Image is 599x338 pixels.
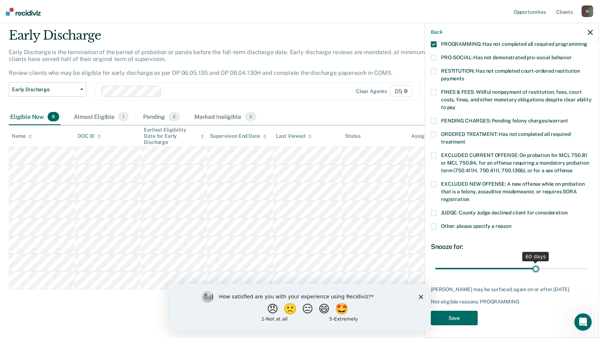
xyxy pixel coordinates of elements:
div: 60 days [522,252,549,261]
div: Clear agents [356,88,387,94]
iframe: Survey by Kim from Recidiviz [170,284,430,331]
div: Earliest Eligibility Date for Early Discharge [144,127,204,145]
span: JUDGE: County Judge declined client for consideration [441,210,568,216]
div: Not eligible reasons: PROGRAMMING [431,299,593,305]
span: PENDING CHARGES: Pending felony charges/warrant [441,118,568,124]
div: Almost Eligible [72,109,130,125]
div: Assigned to [411,133,445,139]
span: 1 [118,112,129,121]
div: Early Discharge [9,28,458,49]
div: Pending [142,109,181,125]
span: EXCLUDED CURRENT OFFENSE: On probation for MCL 750.81 or MCL 750.84, for an offense requiring a m... [441,152,589,173]
span: FINES & FEES: Willful nonpayment of restitution, fees, court costs, fines, and other monetary obl... [441,89,592,110]
img: Recidiviz [6,8,41,16]
div: N [582,5,593,17]
div: [PERSON_NAME] may be surfaced again on or after [DATE]. [431,286,593,293]
button: Back [431,29,442,35]
span: Early Discharge [12,86,77,93]
iframe: Intercom live chat [574,313,592,331]
span: PRO-SOCIAL: Has not demonstrated pro-social behavior [441,55,572,60]
div: DOC ID [78,133,101,139]
span: ORDERED TREATMENT: Has not completed all required treatment [441,131,571,145]
span: PROGRAMMING: Has not completed all required programming [441,41,587,47]
div: Name [12,133,32,139]
span: RESTITUTION: Has not completed court-ordered restitution payments [441,68,580,81]
span: D5 [390,85,413,97]
div: Marked Ineligible [193,109,258,125]
p: Early Discharge is the termination of the period of probation or parole before the full-term disc... [9,49,441,77]
div: Eligible Now [9,109,61,125]
div: Last Viewed [276,133,311,139]
div: Status [345,133,361,139]
div: Snooze for: [431,243,593,251]
span: 3 [245,112,256,121]
span: 8 [48,112,59,121]
span: 2 [169,112,180,121]
span: EXCLUDED NEW OFFENSE: A new offense while on probation that is a felony, assaultive misdemeanor, ... [441,181,584,202]
span: Other: please specify a reason [441,223,511,229]
button: Save [431,311,478,326]
div: Supervision End Date [210,133,266,139]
